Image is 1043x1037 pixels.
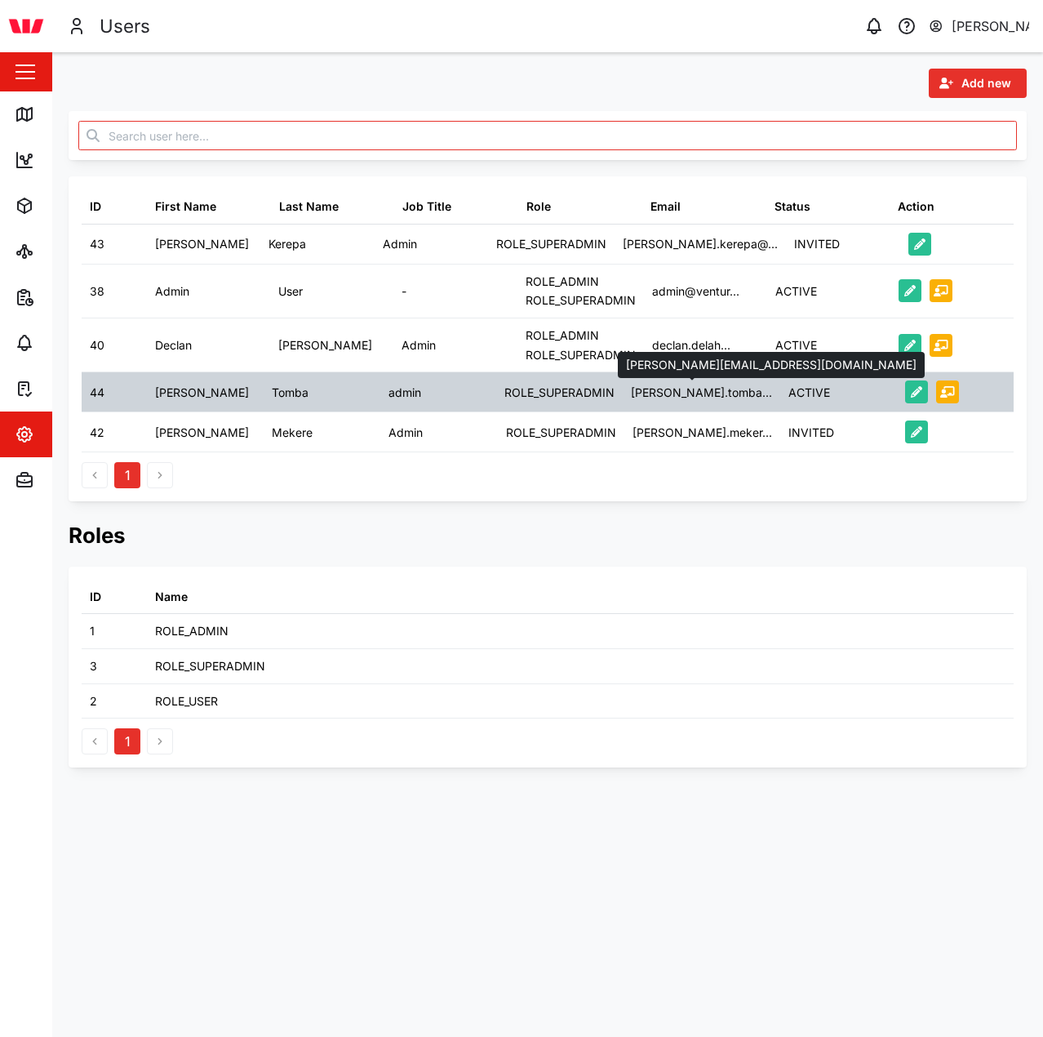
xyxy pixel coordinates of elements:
[279,198,339,216] div: Last Name
[652,336,730,354] div: declan.delah...
[155,424,249,442] div: [PERSON_NAME]
[269,235,306,253] div: Kerepa
[278,283,303,300] div: User
[90,384,104,402] div: 44
[42,425,100,443] div: Settings
[383,235,417,253] div: Admin
[90,692,97,710] div: 2
[278,336,372,354] div: [PERSON_NAME]
[8,8,44,44] img: Main Logo
[90,283,104,300] div: 38
[952,16,1030,37] div: [PERSON_NAME]
[90,622,95,640] div: 1
[42,151,116,169] div: Dashboard
[42,380,87,398] div: Tasks
[114,462,140,488] button: 1
[794,235,840,253] div: INVITED
[631,384,772,402] div: [PERSON_NAME].tomba...
[155,336,192,354] div: Declan
[155,235,249,253] div: [PERSON_NAME]
[42,288,98,306] div: Reports
[526,198,551,216] div: Role
[155,384,249,402] div: [PERSON_NAME]
[623,235,778,253] div: [PERSON_NAME].kerepa@...
[155,657,265,675] div: ROLE_SUPERADMIN
[775,283,817,300] div: ACTIVE
[69,521,1027,550] h2: Roles
[155,692,218,710] div: ROLE_USER
[506,424,616,442] div: ROLE_SUPERADMIN
[42,197,93,215] div: Assets
[929,69,1027,98] button: Add new
[526,327,636,345] div: ROLE_ADMIN
[42,334,93,352] div: Alarms
[100,12,150,41] div: Users
[90,657,97,675] div: 3
[90,336,104,354] div: 40
[155,588,188,606] div: Name
[898,198,934,216] div: Action
[526,292,636,309] div: ROLE_SUPERADMIN
[650,198,681,216] div: Email
[42,243,82,260] div: Sites
[42,471,91,489] div: Admin
[114,728,140,754] button: 1
[961,69,1011,97] span: Add new
[388,424,423,442] div: Admin
[272,384,308,402] div: Tomba
[90,588,101,606] div: ID
[78,121,1017,150] input: Search user here...
[632,424,772,442] div: [PERSON_NAME].meker...
[526,346,636,364] div: ROLE_SUPERADMIN
[90,235,104,253] div: 43
[402,283,406,300] div: -
[652,283,739,300] div: admin@ventur...
[504,384,615,402] div: ROLE_SUPERADMIN
[775,336,817,354] div: ACTIVE
[928,15,1030,38] button: [PERSON_NAME]
[788,384,830,402] div: ACTIVE
[388,384,421,402] div: admin
[402,336,436,354] div: Admin
[788,424,834,442] div: INVITED
[526,273,636,291] div: ROLE_ADMIN
[774,198,810,216] div: Status
[155,622,229,640] div: ROLE_ADMIN
[402,198,451,216] div: Job Title
[90,198,101,216] div: ID
[42,105,79,123] div: Map
[155,198,216,216] div: First Name
[496,235,606,253] div: ROLE_SUPERADMIN
[90,424,104,442] div: 42
[272,424,313,442] div: Mekere
[155,283,189,300] div: Admin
